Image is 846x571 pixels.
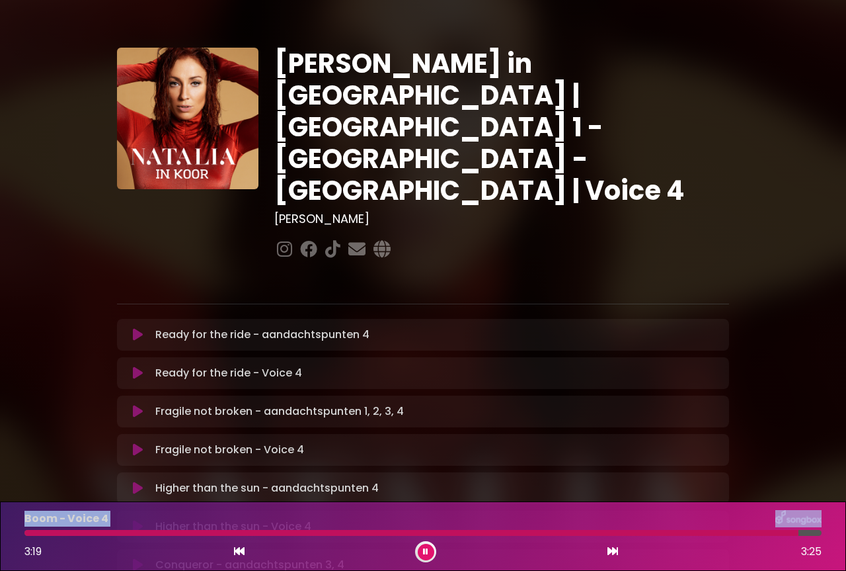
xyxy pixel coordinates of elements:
[155,480,379,496] p: Higher than the sun - aandachtspunten 4
[274,48,730,206] h1: [PERSON_NAME] in [GEOGRAPHIC_DATA] | [GEOGRAPHIC_DATA] 1 - [GEOGRAPHIC_DATA] - [GEOGRAPHIC_DATA] ...
[801,544,822,560] span: 3:25
[24,511,108,527] p: Boom - Voice 4
[274,212,730,226] h3: [PERSON_NAME]
[155,442,304,458] p: Fragile not broken - Voice 4
[155,327,369,343] p: Ready for the ride - aandachtspunten 4
[24,544,42,559] span: 3:19
[155,404,404,419] p: Fragile not broken - aandachtspunten 1, 2, 3, 4
[775,510,822,527] img: songbox-logo-white.png
[155,365,302,381] p: Ready for the ride - Voice 4
[117,48,258,189] img: YTVS25JmS9CLUqXqkEhs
